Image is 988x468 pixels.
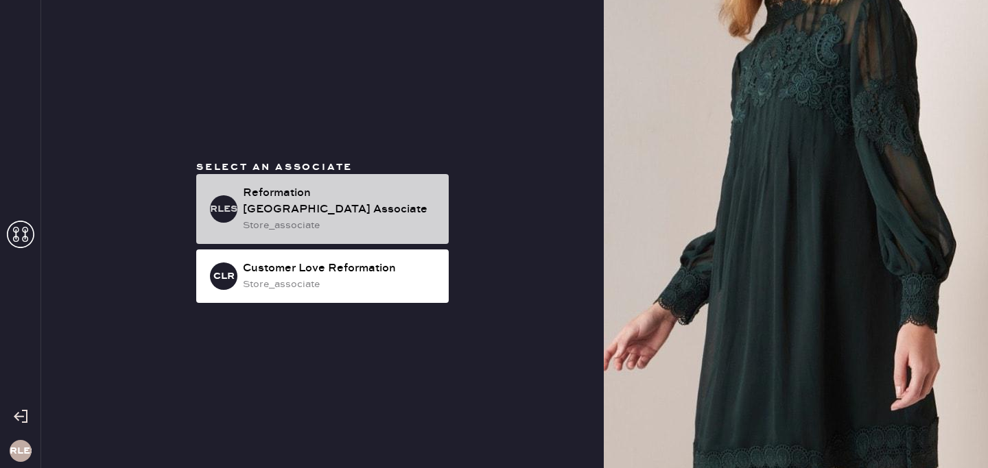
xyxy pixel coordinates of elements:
[196,161,353,173] span: Select an associate
[243,218,438,233] div: store_associate
[243,260,438,277] div: Customer Love Reformation
[10,446,32,456] h3: RLES
[210,204,237,214] h3: RLESA
[243,277,438,292] div: store_associate
[243,185,438,218] div: Reformation [GEOGRAPHIC_DATA] Associate
[213,271,235,281] h3: CLR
